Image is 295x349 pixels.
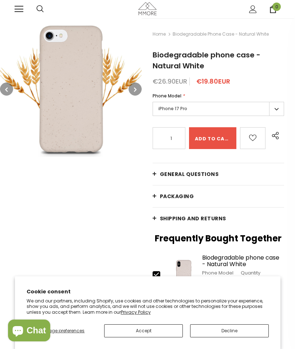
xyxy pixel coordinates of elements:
[27,324,97,337] button: Manage preferences
[153,50,260,71] span: Biodegradable phone case - Natural White
[121,309,151,315] a: Privacy Policy
[104,324,183,337] button: Accept
[153,185,284,207] a: PACKAGING
[202,254,284,267] a: Biodegradable phone case - Natural White
[190,324,269,337] button: Decline
[153,77,187,86] span: €26.90EUR
[153,208,284,229] a: Shipping and returns
[6,320,52,343] inbox-online-store-chat: Shopify online store chat
[153,233,284,244] h2: Frequently Bought Together
[138,2,157,15] img: MMORE Cases
[241,269,276,277] div: Quantity
[39,328,84,334] span: Manage preferences
[27,288,269,296] h2: Cookie consent
[173,30,269,39] span: Biodegradable phone case - Natural White
[269,5,277,13] a: 0
[167,253,200,298] img: Biodegradable phone case - Natural White image 7
[27,298,269,315] p: We and our partners, including Shopify, use cookies and other technologies to personalize your ex...
[189,127,236,149] input: Add to cart
[272,3,281,11] span: 0
[160,193,194,200] span: PACKAGING
[160,215,226,222] span: Shipping and returns
[202,269,237,277] div: Phone Model
[153,102,284,116] label: iPhone 17 Pro
[160,171,219,178] span: General Questions
[153,93,181,99] span: Phone Model
[196,77,230,86] span: €19.80EUR
[153,30,166,39] a: Home
[153,163,284,185] a: General Questions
